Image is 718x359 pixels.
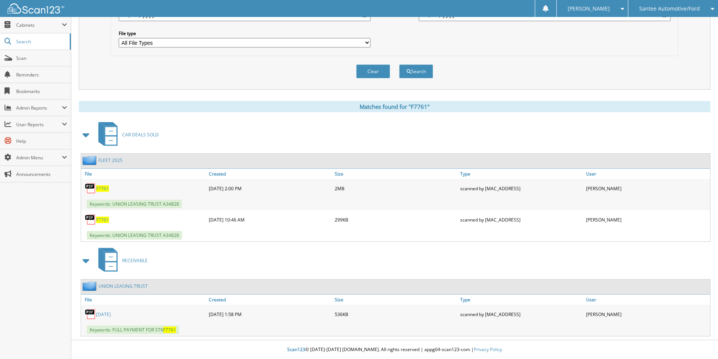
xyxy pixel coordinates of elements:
[122,257,148,264] span: RECEIVABLE
[458,181,584,196] div: scanned by [MAC_ADDRESS]
[584,181,710,196] div: [PERSON_NAME]
[16,72,67,78] span: Reminders
[584,212,710,227] div: [PERSON_NAME]
[94,246,148,275] a: RECEIVABLE
[474,346,502,353] a: Privacy Policy
[119,30,370,37] label: File type
[458,169,584,179] a: Type
[16,138,67,144] span: Help
[207,169,333,179] a: Created
[333,169,459,179] a: Size
[163,327,176,333] span: F7761
[87,325,179,334] span: Keywords: FULL PAYMENT FOR STK
[83,156,98,165] img: folder2.png
[356,64,390,78] button: Clear
[85,309,96,320] img: PDF.png
[333,295,459,305] a: Size
[207,212,333,227] div: [DATE] 10:46 AM
[584,169,710,179] a: User
[333,212,459,227] div: 299KB
[81,295,207,305] a: File
[333,307,459,322] div: 536KB
[96,185,109,192] a: F7761
[8,3,64,14] img: scan123-logo-white.svg
[94,120,159,150] a: CAR DEALS SOLD
[207,295,333,305] a: Created
[16,121,62,128] span: User Reports
[680,323,718,359] iframe: Chat Widget
[96,217,109,223] a: F7761
[71,341,718,359] div: © [DATE]-[DATE] [DOMAIN_NAME]. All rights reserved | appg04-scan123-com |
[16,105,62,111] span: Admin Reports
[16,55,67,61] span: Scan
[287,346,305,353] span: Scan123
[333,181,459,196] div: 2MB
[16,171,67,177] span: Announcements
[83,281,98,291] img: folder2.png
[458,295,584,305] a: Type
[79,101,710,112] div: Matches found for "F7761"
[85,214,96,225] img: PDF.png
[98,283,148,289] a: UNION LEASING TRUST
[584,307,710,322] div: [PERSON_NAME]
[207,181,333,196] div: [DATE] 2:00 PM
[98,157,122,163] a: FLEET 2025
[87,200,182,208] span: Keywords: UNION LEASING TRUST A34828
[122,131,159,138] span: CAR DEALS SOLD
[399,64,433,78] button: Search
[568,6,610,11] span: [PERSON_NAME]
[96,311,111,318] a: [DATE]
[85,183,96,194] img: PDF.png
[16,38,66,45] span: Search
[87,231,182,240] span: Keywords: UNION LEASING TRUST A34828
[639,6,700,11] span: Santee Automotive/Ford
[81,169,207,179] a: File
[207,307,333,322] div: [DATE] 1:58 PM
[458,212,584,227] div: scanned by [MAC_ADDRESS]
[458,307,584,322] div: scanned by [MAC_ADDRESS]
[584,295,710,305] a: User
[16,154,62,161] span: Admin Menu
[16,88,67,95] span: Bookmarks
[16,22,62,28] span: Cabinets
